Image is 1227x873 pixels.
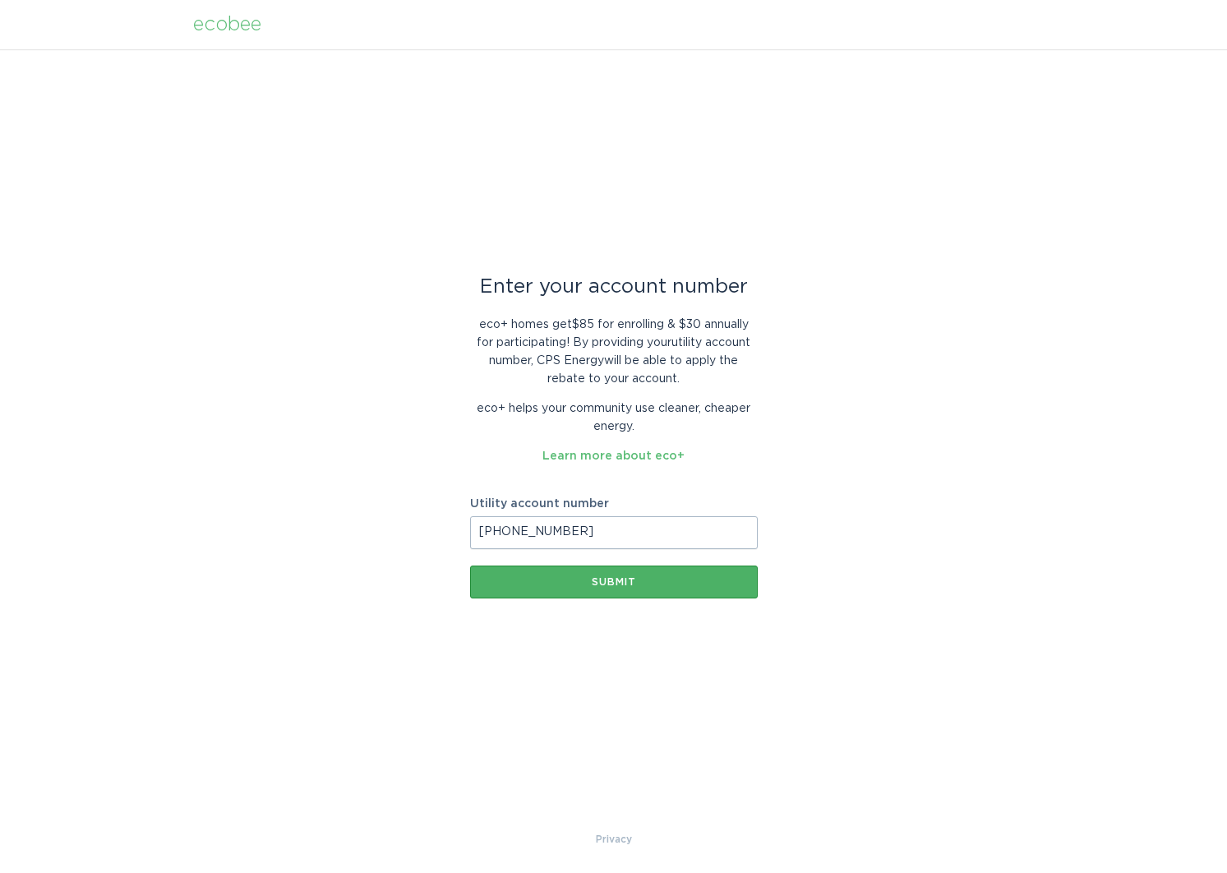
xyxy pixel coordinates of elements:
label: Utility account number [470,498,758,510]
a: Learn more about eco+ [542,450,685,462]
button: Submit [470,566,758,598]
div: Submit [478,577,750,587]
p: eco+ helps your community use cleaner, cheaper energy. [470,400,758,436]
p: eco+ homes get $85 for enrolling & $30 annually for participating ! By providing your utility acc... [470,316,758,388]
a: Privacy Policy & Terms of Use [596,830,632,848]
div: Enter your account number [470,278,758,296]
div: ecobee [193,16,261,34]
